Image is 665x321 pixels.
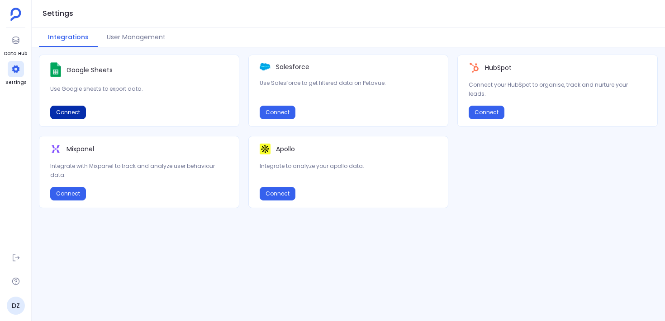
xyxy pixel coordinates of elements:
[260,79,437,88] p: Use Salesforce to get filtered data on Petavue.
[4,32,27,57] a: Data Hub
[5,61,26,86] a: Settings
[276,144,295,154] p: Apollo
[260,162,437,171] p: Integrate to analyze your apollo data.
[50,84,228,93] p: Use Google sheets to export data.
[43,7,73,20] h1: Settings
[50,162,228,180] p: Integrate with Mixpanel to track and analyze user behaviour data.
[260,106,295,119] button: Connect
[10,8,21,21] img: petavue logo
[7,297,25,315] a: DZ
[4,50,27,57] span: Data Hub
[39,28,98,47] button: Integrations
[98,28,175,47] button: User Management
[50,106,86,119] button: Connect
[66,65,113,74] p: Google Sheets
[276,62,309,71] p: Salesforce
[66,144,94,154] p: Mixpanel
[469,80,646,98] p: Connect your HubSpot to organise, track and nurture your leads.
[50,187,86,200] button: Connect
[469,106,504,119] button: Connect
[260,187,295,200] button: Connect
[485,63,512,72] p: HubSpot
[5,79,26,86] span: Settings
